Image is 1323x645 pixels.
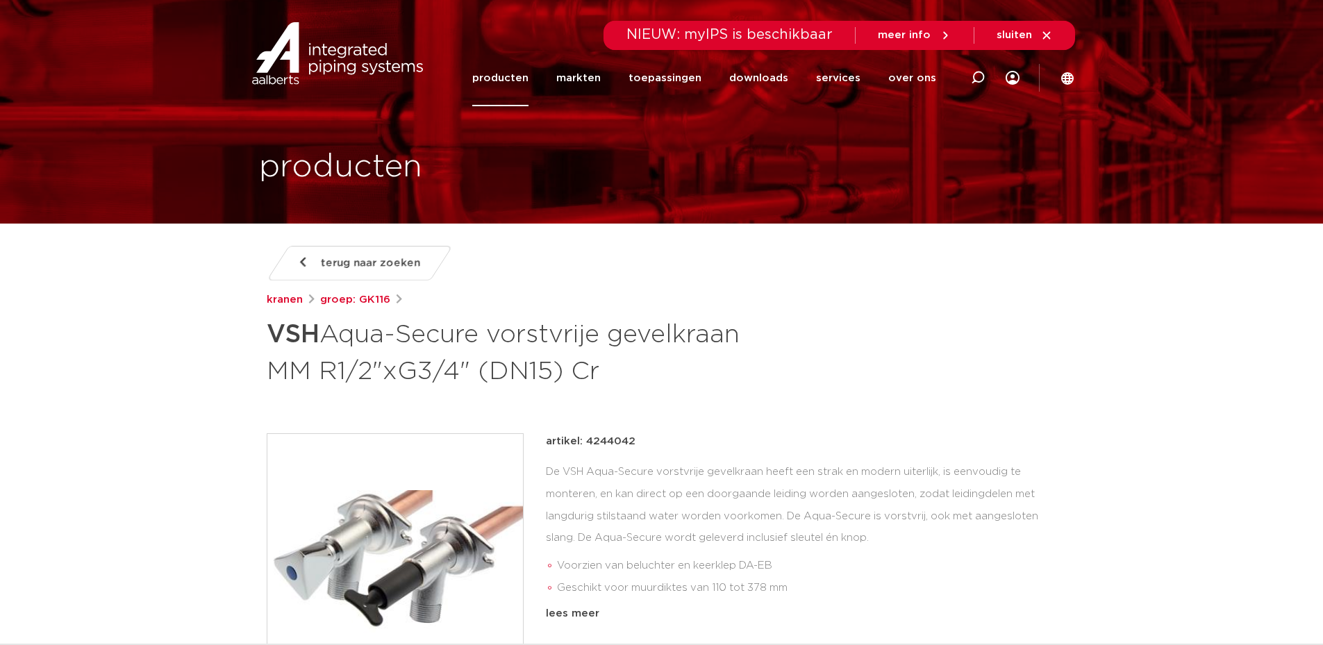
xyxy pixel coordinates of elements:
[878,29,951,42] a: meer info
[557,577,1057,599] li: Geschikt voor muurdiktes van 110 tot 378 mm
[729,50,788,106] a: downloads
[267,314,788,389] h1: Aqua-Secure vorstvrije gevelkraan MM R1/2"xG3/4" (DN15) Cr
[888,50,936,106] a: over ons
[626,28,833,42] span: NIEUW: myIPS is beschikbaar
[997,29,1053,42] a: sluiten
[266,246,452,280] a: terug naar zoeken
[556,50,601,106] a: markten
[320,292,390,308] a: groep: GK116
[878,30,931,40] span: meer info
[546,433,635,450] p: artikel: 4244042
[546,605,1057,622] div: lees meer
[259,145,422,190] h1: producten
[321,252,420,274] span: terug naar zoeken
[472,50,529,106] a: producten
[816,50,860,106] a: services
[629,50,701,106] a: toepassingen
[557,555,1057,577] li: Voorzien van beluchter en keerklep DA-EB
[546,461,1057,600] div: De VSH Aqua-Secure vorstvrije gevelkraan heeft een strak en modern uiterlijk, is eenvoudig te mon...
[267,292,303,308] a: kranen
[472,50,936,106] nav: Menu
[1006,50,1020,106] div: my IPS
[997,30,1032,40] span: sluiten
[267,322,319,347] strong: VSH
